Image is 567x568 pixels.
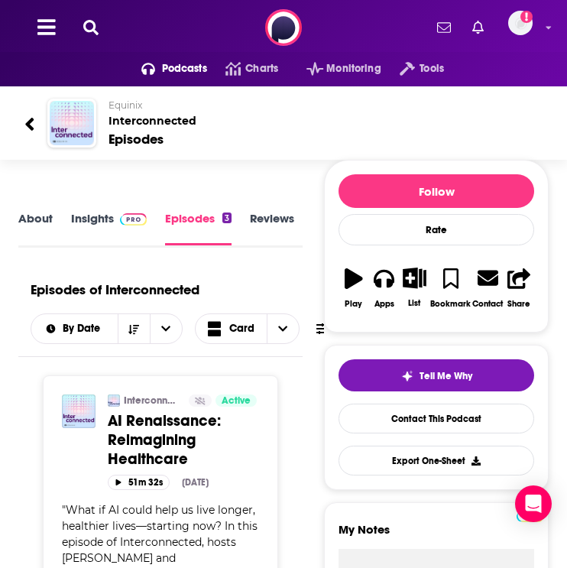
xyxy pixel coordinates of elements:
[430,299,471,309] div: Bookmark
[420,370,472,382] span: Tell Me Why
[345,299,362,309] div: Play
[31,323,118,334] button: open menu
[63,323,105,334] span: By Date
[31,313,183,344] h2: Choose List sort
[508,11,542,44] a: Logged in as Marketing09
[182,477,209,488] div: [DATE]
[471,258,504,318] a: Contact
[123,57,207,81] button: open menu
[31,281,199,298] h1: Episodes of Interconnected
[62,394,96,428] img: AI Renaissance: Reimagining Healthcare
[207,57,278,81] a: Charts
[108,394,120,407] img: Interconnected
[326,58,381,80] span: Monitoring
[508,11,533,35] img: User Profile
[339,404,534,433] a: Contact This Podcast
[381,57,444,81] button: open menu
[245,58,278,80] span: Charts
[195,313,300,344] button: Choose View
[400,258,430,317] button: List
[108,475,170,489] button: 51m 32s
[229,323,254,334] span: Card
[339,174,534,208] button: Follow
[339,446,534,475] button: Export One-Sheet
[429,258,471,318] button: Bookmark
[124,394,179,407] a: Interconnected
[71,211,147,245] a: InsightsPodchaser Pro
[109,99,543,128] h2: Interconnected
[109,99,142,111] span: Equinix
[339,258,369,318] button: Play
[515,485,552,522] div: Open Intercom Messenger
[507,299,530,309] div: Share
[120,213,147,226] img: Podchaser Pro
[250,211,294,245] a: Reviews
[222,394,251,409] span: Active
[215,394,257,407] a: Active
[265,9,302,46] img: Podchaser - Follow, Share and Rate Podcasts
[118,314,150,343] button: Sort Direction
[520,11,533,23] svg: Add a profile image
[466,15,490,41] a: Show notifications dropdown
[369,258,400,318] button: Apps
[222,213,232,223] div: 3
[508,11,533,35] span: Logged in as Marketing09
[431,15,457,41] a: Show notifications dropdown
[339,359,534,391] button: tell me why sparkleTell Me Why
[150,314,182,343] button: open menu
[339,214,534,245] div: Rate
[401,370,413,382] img: tell me why sparkle
[420,58,444,80] span: Tools
[50,101,94,145] img: Interconnected
[288,57,381,81] button: open menu
[162,58,207,80] span: Podcasts
[472,298,503,309] div: Contact
[109,131,164,148] div: Episodes
[108,411,221,469] span: AI Renaissance: Reimagining Healthcare
[408,298,420,308] div: List
[504,258,534,318] button: Share
[18,211,53,245] a: About
[374,299,394,309] div: Apps
[108,411,259,469] a: AI Renaissance: Reimagining Healthcare
[165,211,232,245] a: Episodes3
[339,522,534,549] label: My Notes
